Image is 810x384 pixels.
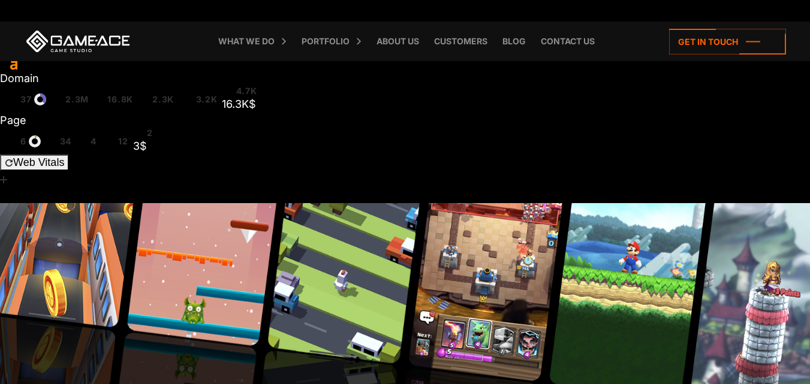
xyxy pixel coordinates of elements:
[133,138,153,154] div: 3$
[669,29,786,55] a: Get in touch
[6,137,18,146] span: ur
[133,128,144,138] span: st
[147,128,153,138] span: 2
[179,95,193,104] span: kw
[46,137,57,146] span: rp
[20,95,31,104] span: 37
[20,137,26,146] span: 6
[6,93,46,105] a: dr37
[13,156,64,168] span: Web Vitals
[222,86,233,96] span: st
[196,95,218,104] span: 3.2K
[76,137,97,146] a: rd4
[51,95,63,104] span: ar
[179,95,217,104] a: kw3.2K
[94,95,133,104] a: rp16.8K
[60,137,71,146] span: 34
[65,95,89,104] span: 2.3M
[428,22,493,61] a: Customers
[371,22,425,61] a: About Us
[296,22,356,61] a: Portfolio
[6,135,41,147] a: ur6
[138,95,150,104] span: rd
[212,22,281,61] a: What we do
[236,86,257,96] span: 4.7K
[107,95,133,104] span: 16.8K
[101,137,116,146] span: kw
[222,86,257,96] a: st4.7K
[6,95,18,104] span: dr
[76,137,88,146] span: rd
[101,137,128,146] a: kw12
[94,95,105,104] span: rp
[222,96,257,112] div: 16.3K$
[152,95,174,104] span: 2.3K
[133,128,153,138] a: st2
[51,95,89,104] a: ar2.3M
[118,137,128,146] span: 12
[496,22,532,61] a: Blog
[535,22,601,61] a: Contact us
[46,137,71,146] a: rp34
[91,137,97,146] span: 4
[138,95,174,104] a: rd2.3K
